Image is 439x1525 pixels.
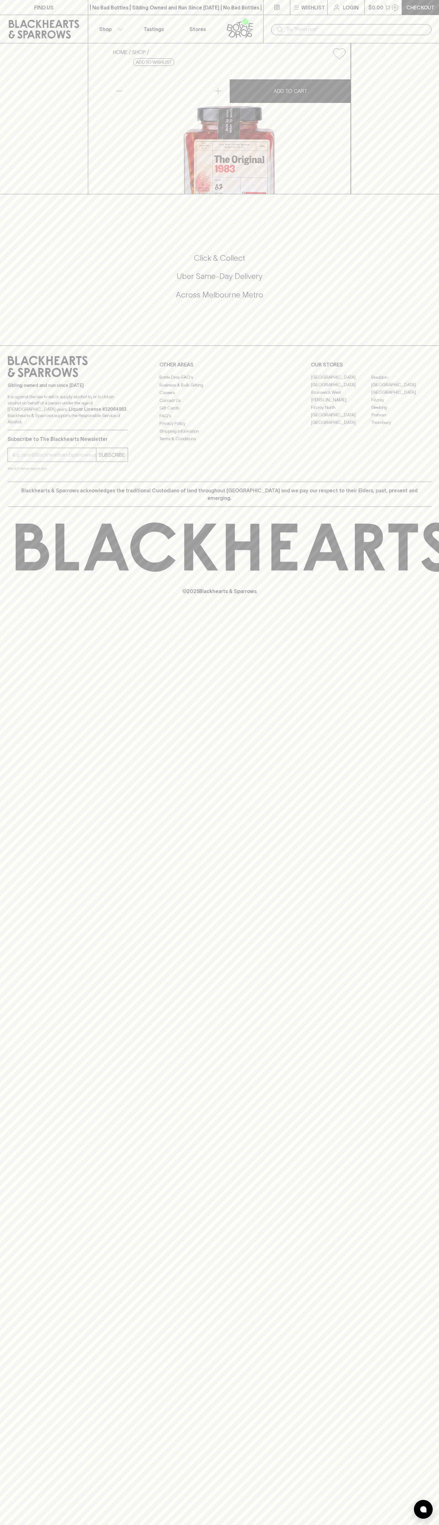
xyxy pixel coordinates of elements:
[8,290,431,300] h5: Across Melbourne Metro
[8,435,128,443] p: Subscribe to The Blackhearts Newsletter
[420,1506,426,1512] img: bubble-icon
[13,450,96,460] input: e.g. jane@blackheartsandsparrows.com.au
[96,448,128,462] button: SUBSCRIBE
[159,374,280,381] a: Bottle Drop FAQ's
[144,25,164,33] p: Tastings
[8,393,128,425] p: It is against the law to sell or supply alcohol to, or to obtain alcohol on behalf of a person un...
[113,49,127,55] a: HOME
[230,79,351,103] button: ADD TO CART
[159,427,280,435] a: Shipping Information
[8,271,431,281] h5: Uber Same-Day Delivery
[371,404,431,411] a: Geelong
[371,411,431,419] a: Prahran
[132,49,146,55] a: SHOP
[12,487,427,502] p: Blackhearts & Sparrows acknowledges the traditional Custodians of land throughout [GEOGRAPHIC_DAT...
[311,361,431,368] p: OUR STORES
[133,58,174,66] button: Add to wishlist
[159,381,280,389] a: Business & Bulk Gifting
[190,25,206,33] p: Stores
[371,381,431,388] a: [GEOGRAPHIC_DATA]
[8,382,128,388] p: Sibling owned and run since [DATE]
[311,388,371,396] a: Brunswick West
[159,435,280,443] a: Terms & Conditions
[286,24,426,35] input: Try "Pinot noir"
[311,411,371,419] a: [GEOGRAPHIC_DATA]
[331,46,348,62] button: Add to wishlist
[371,419,431,426] a: Thornbury
[159,361,280,368] p: OTHER AREAS
[311,404,371,411] a: Fitzroy North
[311,373,371,381] a: [GEOGRAPHIC_DATA]
[176,15,220,43] a: Stores
[371,373,431,381] a: Braddon
[343,4,359,11] p: Login
[301,4,325,11] p: Wishlist
[159,404,280,412] a: Gift Cards
[108,64,351,194] img: 30924.png
[69,407,126,412] strong: Liquor License #32064953
[159,397,280,404] a: Contact Us
[274,87,307,95] p: ADD TO CART
[311,396,371,404] a: [PERSON_NAME]
[311,381,371,388] a: [GEOGRAPHIC_DATA]
[368,4,383,11] p: $0.00
[159,389,280,397] a: Careers
[159,420,280,427] a: Privacy Policy
[371,396,431,404] a: Fitzroy
[8,253,431,263] h5: Click & Collect
[159,412,280,420] a: FAQ's
[34,4,54,11] p: FIND US
[8,465,128,472] p: We will never spam you
[99,25,112,33] p: Shop
[371,388,431,396] a: [GEOGRAPHIC_DATA]
[394,6,396,9] p: 0
[132,15,176,43] a: Tastings
[311,419,371,426] a: [GEOGRAPHIC_DATA]
[406,4,435,11] p: Checkout
[88,15,132,43] button: Shop
[99,451,125,459] p: SUBSCRIBE
[8,228,431,333] div: Call to action block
